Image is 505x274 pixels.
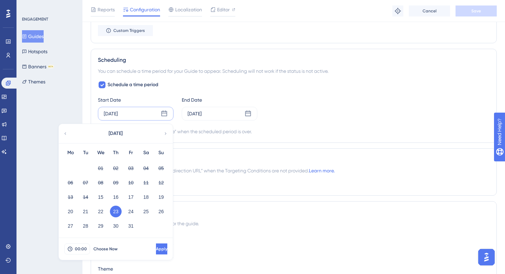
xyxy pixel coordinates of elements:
[64,243,90,254] button: 00:00
[98,96,173,104] div: Start Date
[95,191,106,203] button: 15
[80,191,91,203] button: 14
[125,206,137,217] button: 24
[98,233,490,241] div: Container
[125,220,137,232] button: 31
[140,162,152,174] button: 04
[65,191,76,203] button: 13
[63,149,78,157] div: Mo
[110,220,122,232] button: 30
[65,220,76,232] button: 27
[155,191,167,203] button: 19
[182,96,257,104] div: End Date
[98,167,335,175] span: The browser will redirect to the “Redirection URL” when the Targeting Conditions are not provided.
[125,177,137,189] button: 10
[65,206,76,217] button: 20
[22,76,45,88] button: Themes
[98,56,490,64] div: Scheduling
[423,8,437,14] span: Cancel
[110,191,122,203] button: 16
[108,149,123,157] div: Th
[75,246,87,252] span: 00:00
[98,5,115,14] span: Reports
[65,177,76,189] button: 06
[104,110,118,118] div: [DATE]
[155,206,167,217] button: 26
[409,5,450,16] button: Cancel
[95,162,106,174] button: 01
[110,127,252,136] div: Automatically set as “Inactive” when the scheduled period is over.
[93,246,117,252] span: Choose Now
[130,5,160,14] span: Configuration
[109,129,123,138] span: [DATE]
[80,206,91,217] button: 21
[80,220,91,232] button: 28
[155,177,167,189] button: 12
[110,177,122,189] button: 09
[110,206,122,217] button: 23
[95,206,106,217] button: 22
[138,149,154,157] div: Sa
[95,177,106,189] button: 08
[95,220,106,232] button: 29
[48,65,54,68] div: BETA
[123,149,138,157] div: Fr
[90,243,121,254] button: Choose Now
[98,208,490,217] div: Advanced Settings
[140,191,152,203] button: 18
[156,243,167,254] button: Apply
[78,149,93,157] div: Tu
[140,206,152,217] button: 25
[98,156,490,164] div: Redirection
[108,81,158,89] span: Schedule a time period
[309,168,335,173] a: Learn more.
[98,67,490,75] div: You can schedule a time period for your Guide to appear. Scheduling will not work if the status i...
[125,191,137,203] button: 17
[98,265,490,273] div: Theme
[80,177,91,189] button: 07
[175,5,202,14] span: Localization
[93,149,108,157] div: We
[125,162,137,174] button: 03
[16,2,43,10] span: Need Help?
[98,25,153,36] button: Custom Triggers
[154,149,169,157] div: Su
[140,177,152,189] button: 11
[22,30,44,43] button: Guides
[98,219,490,228] div: Choose the container and theme for the guide.
[217,5,230,14] span: Editor
[22,16,48,22] div: ENGAGEMENT
[22,60,54,73] button: BannersBETA
[471,8,481,14] span: Save
[22,45,47,58] button: Hotspots
[113,28,145,33] span: Custom Triggers
[188,110,202,118] div: [DATE]
[156,246,167,252] span: Apply
[456,5,497,16] button: Save
[110,162,122,174] button: 02
[155,162,167,174] button: 05
[81,127,150,140] button: [DATE]
[476,247,497,267] iframe: UserGuiding AI Assistant Launcher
